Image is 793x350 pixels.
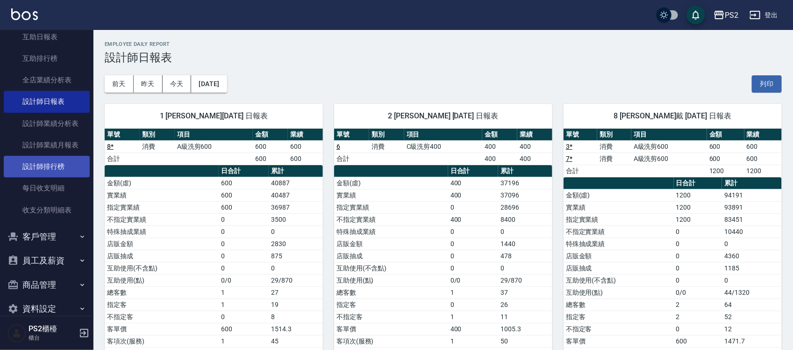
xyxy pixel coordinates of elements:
[334,250,448,262] td: 店販抽成
[219,213,269,226] td: 0
[674,262,722,274] td: 0
[674,286,722,299] td: 0/0
[498,286,552,299] td: 37
[448,213,499,226] td: 400
[163,75,192,93] button: 今天
[744,165,782,177] td: 1200
[334,189,448,201] td: 實業績
[448,177,499,189] td: 400
[334,299,448,311] td: 指定客
[722,250,782,262] td: 4360
[105,250,219,262] td: 店販抽成
[564,311,674,323] td: 指定客
[105,262,219,274] td: 互助使用(不含點)
[517,140,552,153] td: 400
[4,297,90,321] button: 資料設定
[722,299,782,311] td: 64
[448,201,499,213] td: 0
[269,213,323,226] td: 3500
[269,177,323,189] td: 40887
[334,129,552,165] table: a dense table
[288,153,323,165] td: 600
[725,9,738,21] div: PS2
[564,323,674,335] td: 不指定客
[564,129,782,177] table: a dense table
[498,262,552,274] td: 0
[448,335,499,347] td: 1
[448,262,499,274] td: 0
[707,153,744,165] td: 600
[722,226,782,238] td: 10440
[4,48,90,69] a: 互助排行榜
[140,129,175,141] th: 類別
[707,140,744,153] td: 600
[334,262,448,274] td: 互助使用(不含點)
[448,299,499,311] td: 0
[219,177,269,189] td: 600
[219,226,269,238] td: 0
[334,286,448,299] td: 總客數
[4,273,90,297] button: 商品管理
[269,262,323,274] td: 0
[674,335,722,347] td: 600
[219,299,269,311] td: 1
[134,75,163,93] button: 昨天
[564,274,674,286] td: 互助使用(不含點)
[722,274,782,286] td: 0
[219,262,269,274] td: 0
[4,199,90,221] a: 收支分類明細表
[674,177,722,190] th: 日合計
[631,153,707,165] td: A級洗剪600
[219,238,269,250] td: 0
[674,213,722,226] td: 1200
[105,311,219,323] td: 不指定客
[105,153,140,165] td: 合計
[448,189,499,201] td: 400
[674,250,722,262] td: 0
[105,201,219,213] td: 指定實業績
[710,6,742,25] button: PS2
[498,250,552,262] td: 478
[288,129,323,141] th: 業績
[404,129,482,141] th: 項目
[564,335,674,347] td: 客單價
[4,248,90,273] button: 員工及薪資
[498,238,552,250] td: 1440
[334,274,448,286] td: 互助使用(點)
[498,177,552,189] td: 37196
[674,323,722,335] td: 0
[498,213,552,226] td: 8400
[674,299,722,311] td: 2
[744,153,782,165] td: 600
[564,250,674,262] td: 店販金額
[722,335,782,347] td: 1471.7
[105,299,219,311] td: 指定客
[707,165,744,177] td: 1200
[11,8,38,20] img: Logo
[105,335,219,347] td: 客項次(服務)
[269,286,323,299] td: 27
[253,129,288,141] th: 金額
[498,311,552,323] td: 11
[334,201,448,213] td: 指定實業績
[674,311,722,323] td: 2
[334,177,448,189] td: 金額(虛)
[334,129,369,141] th: 單號
[4,113,90,134] a: 設計師業績分析表
[4,225,90,249] button: 客戶管理
[253,140,288,153] td: 600
[334,311,448,323] td: 不指定客
[105,189,219,201] td: 實業績
[140,140,175,153] td: 消費
[105,129,323,165] table: a dense table
[752,75,782,93] button: 列印
[707,129,744,141] th: 金額
[498,299,552,311] td: 26
[674,189,722,201] td: 1200
[498,335,552,347] td: 50
[448,323,499,335] td: 400
[219,201,269,213] td: 600
[448,286,499,299] td: 1
[517,129,552,141] th: 業績
[4,156,90,177] a: 設計師排行榜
